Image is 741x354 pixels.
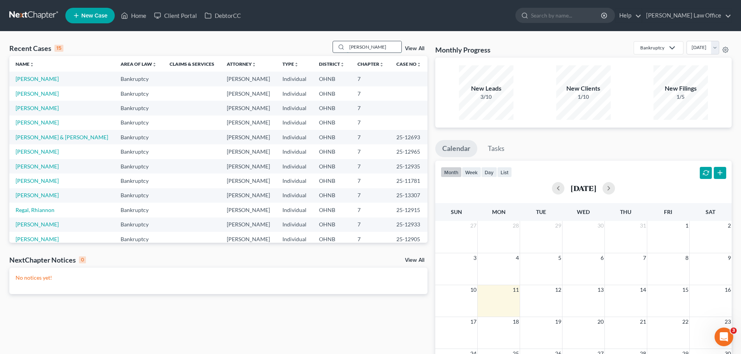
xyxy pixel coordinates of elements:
[730,328,737,334] span: 3
[512,221,520,230] span: 28
[221,130,276,144] td: [PERSON_NAME]
[640,44,664,51] div: Bankruptcy
[30,62,34,67] i: unfold_more
[117,9,150,23] a: Home
[724,317,732,326] span: 23
[351,173,390,188] td: 7
[515,253,520,263] span: 4
[459,84,513,93] div: New Leads
[221,188,276,203] td: [PERSON_NAME]
[16,177,59,184] a: [PERSON_NAME]
[16,75,59,82] a: [PERSON_NAME]
[16,119,59,126] a: [PERSON_NAME]
[313,188,351,203] td: OHNB
[554,317,562,326] span: 19
[16,192,59,198] a: [PERSON_NAME]
[469,221,477,230] span: 27
[597,285,604,294] span: 13
[390,144,427,159] td: 25-12965
[16,236,59,242] a: [PERSON_NAME]
[727,221,732,230] span: 2
[417,62,421,67] i: unfold_more
[462,167,481,177] button: week
[351,188,390,203] td: 7
[16,274,421,282] p: No notices yet!
[313,203,351,217] td: OHNB
[639,317,647,326] span: 21
[351,159,390,173] td: 7
[706,209,715,215] span: Sat
[79,256,86,263] div: 0
[681,317,689,326] span: 22
[114,101,163,115] td: Bankruptcy
[685,221,689,230] span: 1
[473,253,477,263] span: 3
[351,86,390,101] td: 7
[16,134,108,140] a: [PERSON_NAME] & [PERSON_NAME]
[227,61,256,67] a: Attorneyunfold_more
[556,93,611,101] div: 1/10
[114,188,163,203] td: Bankruptcy
[152,62,157,67] i: unfold_more
[121,61,157,67] a: Area of Lawunfold_more
[577,209,590,215] span: Wed
[727,253,732,263] span: 9
[150,9,201,23] a: Client Portal
[597,221,604,230] span: 30
[390,232,427,246] td: 25-12905
[221,86,276,101] td: [PERSON_NAME]
[571,184,596,192] h2: [DATE]
[664,209,672,215] span: Fri
[313,173,351,188] td: OHNB
[351,232,390,246] td: 7
[379,62,384,67] i: unfold_more
[313,232,351,246] td: OHNB
[276,116,313,130] td: Individual
[276,130,313,144] td: Individual
[685,253,689,263] span: 8
[276,203,313,217] td: Individual
[221,217,276,232] td: [PERSON_NAME]
[221,144,276,159] td: [PERSON_NAME]
[390,188,427,203] td: 25-13307
[114,173,163,188] td: Bankruptcy
[481,167,497,177] button: day
[252,62,256,67] i: unfold_more
[396,61,421,67] a: Case Nounfold_more
[459,93,513,101] div: 3/10
[451,209,462,215] span: Sun
[469,285,477,294] span: 10
[681,285,689,294] span: 15
[294,62,299,67] i: unfold_more
[642,253,647,263] span: 7
[351,130,390,144] td: 7
[351,72,390,86] td: 7
[221,232,276,246] td: [PERSON_NAME]
[554,221,562,230] span: 29
[351,144,390,159] td: 7
[114,72,163,86] td: Bankruptcy
[114,116,163,130] td: Bankruptcy
[9,255,86,265] div: NextChapter Notices
[114,203,163,217] td: Bankruptcy
[313,116,351,130] td: OHNB
[276,173,313,188] td: Individual
[313,101,351,115] td: OHNB
[351,101,390,115] td: 7
[163,56,221,72] th: Claims & Services
[642,9,731,23] a: [PERSON_NAME] Law Office
[347,41,401,53] input: Search by name...
[313,159,351,173] td: OHNB
[653,84,708,93] div: New Filings
[114,86,163,101] td: Bankruptcy
[653,93,708,101] div: 1/5
[390,217,427,232] td: 25-12933
[351,116,390,130] td: 7
[492,209,506,215] span: Mon
[639,285,647,294] span: 14
[512,317,520,326] span: 18
[554,285,562,294] span: 12
[351,217,390,232] td: 7
[114,232,163,246] td: Bankruptcy
[16,163,59,170] a: [PERSON_NAME]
